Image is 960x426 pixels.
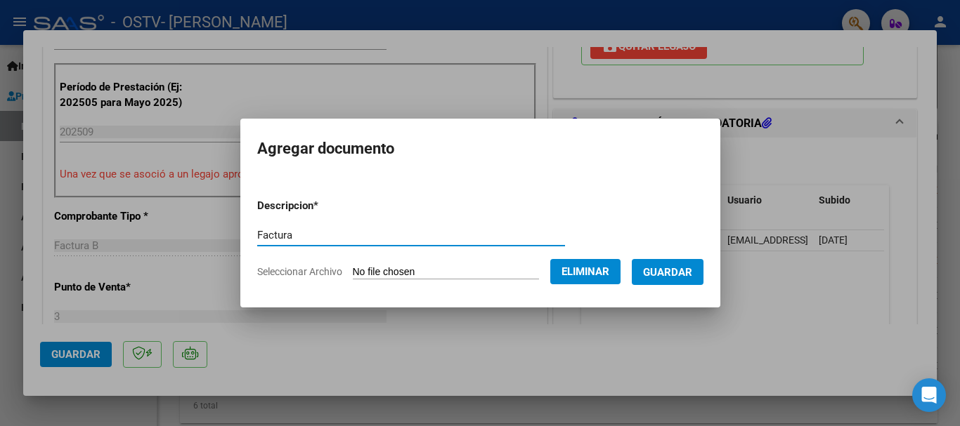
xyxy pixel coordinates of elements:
span: Guardar [643,266,692,279]
button: Guardar [632,259,703,285]
button: Eliminar [550,259,621,284]
div: Open Intercom Messenger [912,378,946,412]
p: Descripcion [257,198,391,214]
span: Eliminar [562,265,609,278]
h2: Agregar documento [257,135,703,162]
span: Seleccionar Archivo [257,266,342,277]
